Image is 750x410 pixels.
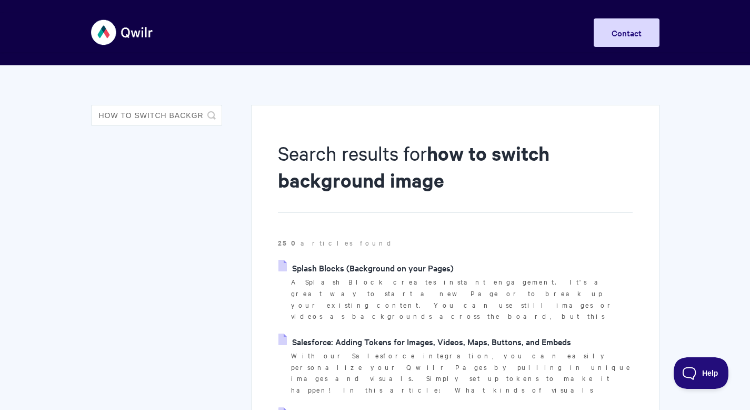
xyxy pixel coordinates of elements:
p: With our Salesforce integration, you can easily personalize your Qwilr Pages by pulling in unique... [291,350,632,396]
a: Salesforce: Adding Tokens for Images, Videos, Maps, Buttons, and Embeds [278,334,571,349]
strong: how to switch background image [278,140,549,193]
p: A Splash Block creates instant engagement. It's a great way to start a new Page or to break up yo... [291,276,632,322]
p: articles found [278,237,632,249]
h1: Search results for [278,140,632,213]
a: Splash Blocks (Background on your Pages) [278,260,454,276]
img: Qwilr Help Center [91,13,154,52]
iframe: Toggle Customer Support [674,357,729,389]
a: Contact [594,18,659,47]
input: Search [91,105,222,126]
strong: 250 [278,238,301,248]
